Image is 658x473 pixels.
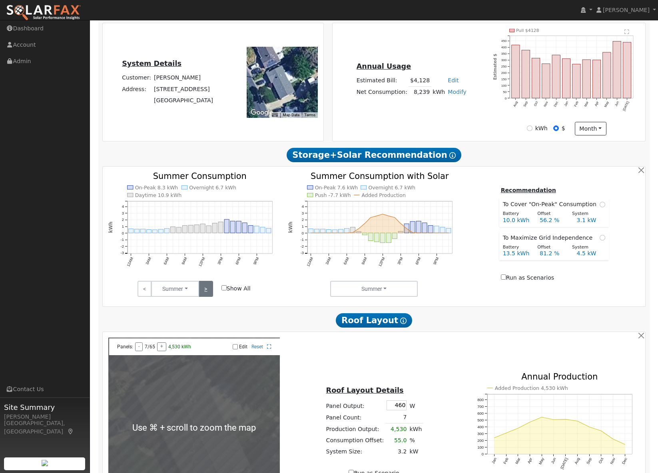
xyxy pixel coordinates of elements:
[613,41,621,98] rect: onclick=""
[153,95,215,106] td: [GEOGRAPHIC_DATA]
[448,232,449,234] circle: onclick=""
[501,65,507,68] text: 250
[218,222,223,233] rect: onclick=""
[397,256,404,265] text: 3PM
[495,385,568,391] text: Added Production 4,530 kWh
[552,55,560,98] rect: onclick=""
[541,417,543,418] circle: onclick=""
[249,107,275,118] a: Open this area in Google Maps (opens a new window)
[287,222,293,233] text: kWh
[221,285,227,290] input: Show All
[493,54,497,80] text: Estimated $
[418,232,419,234] circle: onclick=""
[477,404,484,409] text: 700
[189,185,236,191] text: Overnight 6.7 kWh
[416,221,421,233] rect: onclick=""
[542,64,550,98] rect: onclick=""
[609,457,616,465] text: Nov
[260,227,265,233] rect: onclick=""
[430,232,431,234] circle: onclick=""
[503,200,600,209] span: To Cover "On-Peak" Consumption
[370,217,371,218] circle: onclick=""
[388,215,389,217] circle: onclick=""
[604,101,610,108] text: May
[449,152,456,159] i: Show Help
[410,221,415,233] rect: onclick=""
[194,225,199,233] rect: onclick=""
[343,256,350,265] text: 6AM
[121,72,153,83] td: Customer:
[164,229,169,233] rect: onclick=""
[120,250,124,255] text: -3
[568,211,602,217] div: System
[482,452,484,456] text: 0
[409,75,431,86] td: $4,128
[574,457,580,465] text: Aug
[394,217,395,218] circle: onclick=""
[117,344,133,350] span: Panels:
[477,411,484,415] text: 600
[532,58,540,98] rect: onclick=""
[309,229,313,233] rect: onclick=""
[301,237,304,242] text: -1
[494,437,495,439] circle: onclick=""
[612,438,614,440] circle: onclick=""
[182,225,187,233] rect: onclick=""
[398,231,403,233] rect: onclick=""
[153,171,246,181] text: Summer Consumption
[325,446,385,457] td: System Size:
[594,101,600,107] text: Apr
[122,224,124,229] text: 1
[356,232,361,233] rect: onclick=""
[152,230,157,233] rect: onclick=""
[533,101,539,107] text: Oct
[614,101,620,107] text: Jun
[434,226,439,233] rect: onclick=""
[4,419,86,436] div: [GEOGRAPHIC_DATA], [GEOGRAPHIC_DATA]
[593,60,601,98] rect: onclick=""
[145,344,155,350] span: 7/65
[377,256,386,267] text: 12PM
[382,213,383,215] circle: onclick=""
[543,101,549,108] text: Nov
[408,399,423,412] td: W
[358,228,359,229] circle: onclick=""
[197,256,206,267] text: 12PM
[315,229,319,233] rect: onclick=""
[550,457,556,465] text: Jun
[158,229,163,233] rect: onclick=""
[151,281,199,297] button: Summer
[302,224,304,229] text: 1
[498,244,533,251] div: Battery
[446,228,451,233] rect: onclick=""
[153,83,215,95] td: [STREET_ADDRESS]
[350,227,355,233] rect: onclick=""
[266,228,271,233] rect: onclick=""
[562,124,565,133] label: $
[385,435,408,446] td: 55.0
[321,229,325,233] rect: onclick=""
[221,284,251,293] label: Show All
[4,413,86,421] div: [PERSON_NAME]
[603,52,611,98] rect: onclick=""
[122,231,124,235] text: 0
[302,204,304,209] text: 4
[364,223,365,224] circle: onclick=""
[385,423,408,435] td: 4,530
[336,313,412,328] span: Roof Layout
[374,233,379,242] rect: onclick=""
[170,227,175,233] rect: onclick=""
[248,225,253,233] rect: onclick=""
[553,419,554,421] circle: onclick=""
[440,227,445,233] rect: onclick=""
[538,457,545,465] text: May
[412,232,413,233] circle: onclick=""
[135,185,178,191] text: On-Peak 8.3 kWh
[442,232,443,234] circle: onclick=""
[400,223,401,224] circle: onclick=""
[251,344,263,350] a: Reset
[325,256,332,265] text: 3AM
[568,244,602,251] div: System
[316,232,318,234] circle: onclick=""
[302,211,304,215] text: 3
